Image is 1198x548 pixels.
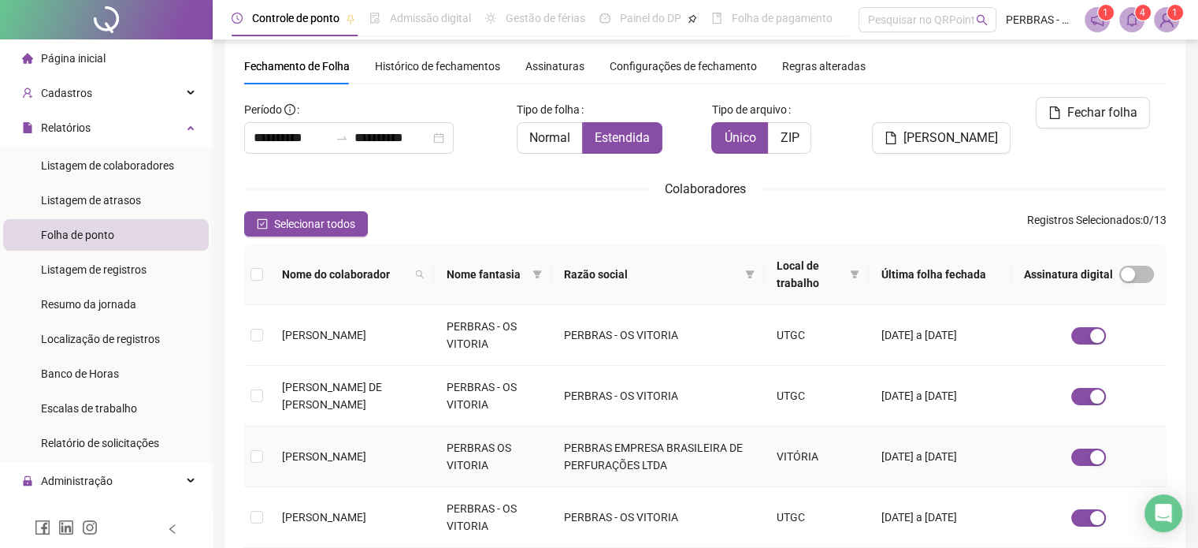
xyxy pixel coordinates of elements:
td: [DATE] a [DATE] [869,427,1011,487]
span: filter [529,263,545,286]
span: [PERSON_NAME] [282,511,366,524]
span: Histórico de fechamentos [375,60,500,73]
td: [DATE] a [DATE] [869,487,1011,548]
span: Exportações [41,509,102,522]
span: dashboard [599,13,610,24]
span: Resumo da jornada [41,298,136,311]
span: Localização de registros [41,333,160,345]
span: pushpin [688,14,697,24]
span: search [415,270,425,279]
span: Nome fantasia [447,266,526,283]
span: Tipo de folha [517,101,580,118]
td: PERBRAS - OS VITORIA [551,366,764,427]
span: filter [745,270,755,279]
span: Folha de ponto [41,229,114,241]
td: PERBRAS - OS VITORIA [434,366,551,427]
div: Open Intercom Messenger [1144,494,1182,532]
span: Listagem de registros [41,263,147,276]
span: Estendida [595,130,650,145]
span: Administração [41,475,113,487]
span: Regras alteradas [782,61,866,72]
span: Colaboradores [665,181,746,196]
button: Fechar folha [1036,97,1150,129]
span: sun [485,13,496,24]
span: Nome do colaborador [282,266,409,283]
span: left [167,524,178,535]
span: [PERSON_NAME] [282,329,366,341]
td: UTGC [764,366,869,427]
span: Página inicial [41,52,106,65]
td: [DATE] a [DATE] [869,305,1011,366]
span: file [22,122,33,133]
span: bell [1125,13,1139,27]
td: PERBRAS - OS VITORIA [434,305,551,366]
span: book [711,13,722,24]
td: PERBRAS - OS VITORIA [551,305,764,366]
span: lock [22,475,33,486]
span: search [412,263,428,286]
span: file [885,132,897,144]
span: Único [724,130,755,145]
span: PERBRAS - VITÓRIA [1006,11,1075,28]
span: clock-circle [232,13,243,24]
span: Local de trabalho [777,257,844,292]
span: Tipo de arquivo [711,101,786,118]
td: VITÓRIA [764,427,869,487]
span: Fechamento de Folha [244,60,350,73]
span: instagram [82,520,98,535]
span: filter [532,270,542,279]
span: notification [1090,13,1104,27]
span: Relatório de solicitações [41,437,159,449]
span: Fechar folha [1067,103,1137,122]
span: search [976,14,988,26]
span: filter [847,254,862,295]
span: file-done [369,13,380,24]
span: home [22,53,33,64]
span: Escalas de trabalho [41,402,137,415]
span: [PERSON_NAME] DE [PERSON_NAME] [282,381,382,411]
td: [DATE] a [DATE] [869,366,1011,427]
span: ZIP [780,130,799,145]
span: : 0 / 13 [1027,211,1166,237]
span: Admissão digital [390,12,471,24]
th: Última folha fechada [869,244,1011,305]
span: 1 [1103,7,1108,18]
span: Banco de Horas [41,367,119,380]
span: filter [742,263,758,286]
span: info-circle [284,104,295,115]
span: check-square [257,218,268,229]
span: linkedin [58,520,74,535]
span: Razão social [564,266,739,283]
td: PERBRAS EMPRESA BRASILEIRA DE PERFURAÇÕES LTDA [551,427,764,487]
span: Controle de ponto [252,12,339,24]
sup: 1 [1098,5,1114,21]
span: Listagem de colaboradores [41,159,174,172]
sup: Atualize o seu contato no menu Meus Dados [1167,5,1183,21]
td: UTGC [764,487,869,548]
span: user-add [22,88,33,99]
span: Assinaturas [525,61,584,72]
td: PERBRAS OS VITORIA [434,427,551,487]
span: Normal [529,130,570,145]
span: [PERSON_NAME] [282,450,366,463]
span: to [336,132,348,144]
span: Painel do DP [620,12,681,24]
span: Configurações de fechamento [610,61,757,72]
td: UTGC [764,305,869,366]
span: facebook [35,520,50,535]
span: Cadastros [41,87,92,99]
span: 4 [1140,7,1145,18]
span: Assinatura digital [1024,266,1113,283]
span: Período [244,103,282,116]
span: 1 [1172,7,1178,18]
button: [PERSON_NAME] [872,122,1011,154]
span: filter [850,270,859,279]
span: Relatórios [41,121,91,134]
span: pushpin [346,14,355,24]
span: Selecionar todos [274,215,355,233]
span: Gestão de férias [506,12,585,24]
img: 59593 [1155,8,1178,32]
td: PERBRAS - OS VITORIA [551,487,764,548]
sup: 4 [1135,5,1151,21]
span: Registros Selecionados [1027,214,1141,226]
